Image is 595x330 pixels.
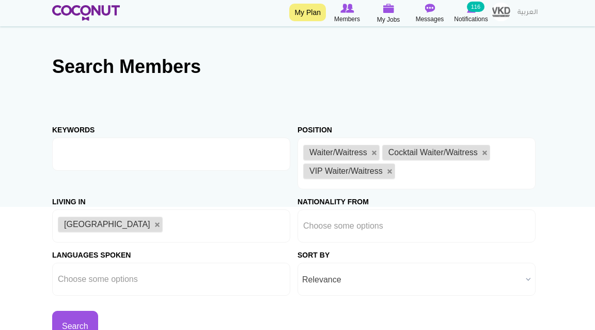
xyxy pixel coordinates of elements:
[52,243,131,260] label: Languages Spoken
[454,14,488,24] span: Notifications
[309,148,367,157] span: Waiter/Waitress
[388,148,478,157] span: Cocktail Waiter/Waitress
[340,4,354,13] img: Browse Members
[450,3,492,24] a: Notifications Notifications 116
[383,4,394,13] img: My Jobs
[64,220,150,229] span: [GEOGRAPHIC_DATA]
[377,14,400,25] span: My Jobs
[52,189,86,207] label: Living in
[297,117,332,135] label: Position
[425,4,435,13] img: Messages
[302,263,522,296] span: Relevance
[334,14,360,24] span: Members
[289,4,326,21] a: My Plan
[52,5,120,21] img: Home
[512,3,543,23] a: العربية
[297,189,369,207] label: Nationality From
[368,3,409,25] a: My Jobs My Jobs
[467,2,484,12] small: 116
[416,14,444,24] span: Messages
[52,117,95,135] label: Keywords
[409,3,450,24] a: Messages Messages
[467,4,476,13] img: Notifications
[52,54,543,79] h2: Search Members
[326,3,368,24] a: Browse Members Members
[309,167,383,175] span: VIP Waiter/Waitress
[297,243,330,260] label: Sort by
